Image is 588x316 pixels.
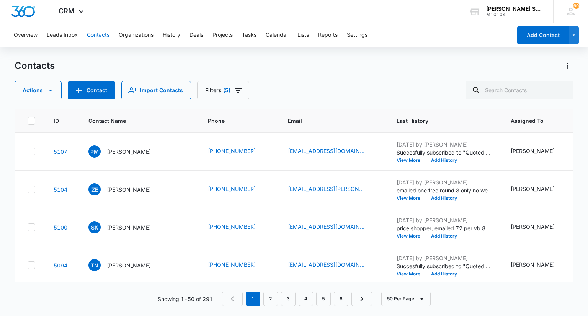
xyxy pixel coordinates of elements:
p: Succesfully subscribed to "Quoted NEW". [397,262,492,270]
span: Contact Name [88,117,178,125]
button: Actions [15,81,62,99]
p: emailed one free round 8 only no weed control, new seed down. 2026 vb 1-8 72 per free grub, [397,186,492,194]
button: Settings [347,23,367,47]
a: Page 2 [263,292,278,306]
button: View More [397,272,426,276]
a: Page 3 [281,292,296,306]
div: Contact Name - Patty Mann - Select to Edit Field [88,145,165,158]
a: [PHONE_NUMBER] [208,223,256,231]
p: Showing 1-50 of 291 [158,295,213,303]
button: Import Contacts [121,81,191,99]
span: Email [288,117,367,125]
button: View More [397,234,426,238]
button: Add History [426,196,462,200]
div: Assigned To - Ted DiMayo - Select to Edit Field [511,147,568,156]
p: [PERSON_NAME] [107,186,151,194]
em: 1 [246,292,260,306]
button: Add History [426,158,462,163]
p: [PERSON_NAME] [107,148,151,156]
span: Phone [208,117,258,125]
div: Email - pjomann@gmail.com - Select to Edit Field [288,147,378,156]
span: Assigned To [511,117,557,125]
button: Actions [561,60,573,72]
span: ID [54,117,59,125]
a: [EMAIL_ADDRESS][PERSON_NAME][DOMAIN_NAME] [288,185,364,193]
h1: Contacts [15,60,55,72]
div: Phone - (630) 476-1092 - Select to Edit Field [208,147,269,156]
p: [DATE] by [PERSON_NAME] [397,140,492,148]
a: Navigate to contact details page for Zach Eilers [54,186,67,193]
div: Contact Name - Zach Eilers - Select to Edit Field [88,183,165,195]
button: Overview [14,23,38,47]
button: Filters [197,81,249,99]
a: Next Page [351,292,372,306]
input: Search Contacts [465,81,573,99]
p: [DATE] by [PERSON_NAME] [397,178,492,186]
button: Projects [212,23,233,47]
nav: Pagination [222,292,372,306]
button: Deals [189,23,203,47]
div: Phone - (704) 890-9161 - Select to Edit Field [208,261,269,270]
a: Page 4 [299,292,313,306]
div: Assigned To - Ted DiMayo - Select to Edit Field [511,185,568,194]
span: TN [88,259,101,271]
button: View More [397,196,426,200]
span: ZE [88,183,101,195]
span: Sk [88,221,101,233]
p: [PERSON_NAME] [107,223,151,231]
a: Navigate to contact details page for Sampath kumar Vempali [54,224,67,231]
div: Phone - (312) 684-7474 - Select to Edit Field [208,223,269,232]
span: 60 [573,3,579,9]
div: [PERSON_NAME] [511,185,555,193]
span: (5) [223,88,230,93]
span: Last History [397,117,481,125]
div: [PERSON_NAME] [511,147,555,155]
button: Organizations [119,23,154,47]
button: Leads Inbox [47,23,78,47]
button: Add Contact [68,81,115,99]
div: Email - zach.eilers@gmail.com - Select to Edit Field [288,185,378,194]
div: Assigned To - Ted DiMayo - Select to Edit Field [511,223,568,232]
a: [EMAIL_ADDRESS][DOMAIN_NAME] [288,223,364,231]
p: [DATE] by [PERSON_NAME] [397,254,492,262]
a: Page 6 [334,292,348,306]
button: Calendar [266,23,288,47]
div: Contact Name - Sampath kumar Vempali - Select to Edit Field [88,221,165,233]
a: [EMAIL_ADDRESS][DOMAIN_NAME] [288,261,364,269]
div: [PERSON_NAME] [511,261,555,269]
p: Succesfully subscribed to "Quoted NEW". [397,148,492,156]
button: Lists [297,23,309,47]
a: Navigate to contact details page for Patty Mann [54,148,67,155]
div: [PERSON_NAME] [511,223,555,231]
div: Email - vsampathkumar1988@gmail.com - Select to Edit Field [288,223,378,232]
button: Tasks [242,23,256,47]
p: price shopper, emailed 72 per vb 8 free grub for 2026, one free app for 2025 ASC 195 [397,224,492,232]
a: [PHONE_NUMBER] [208,147,256,155]
button: Contacts [87,23,109,47]
button: View More [397,158,426,163]
a: Navigate to contact details page for Todd Nuccio [54,262,67,269]
a: [EMAIL_ADDRESS][DOMAIN_NAME] [288,147,364,155]
a: [PHONE_NUMBER] [208,261,256,269]
button: History [163,23,180,47]
div: Contact Name - Todd Nuccio - Select to Edit Field [88,259,165,271]
button: Add History [426,272,462,276]
p: [DATE] by [PERSON_NAME] [397,216,492,224]
div: account id [486,12,542,17]
div: Phone - (630) 303-0616 - Select to Edit Field [208,185,269,194]
div: account name [486,6,542,12]
span: PM [88,145,101,158]
div: Assigned To - Ted DiMayo - Select to Edit Field [511,261,568,270]
button: Add History [426,234,462,238]
span: CRM [59,7,75,15]
button: 50 Per Page [381,292,431,306]
a: [PHONE_NUMBER] [208,185,256,193]
div: notifications count [573,3,579,9]
button: Add Contact [517,26,569,44]
p: [PERSON_NAME] [107,261,151,269]
div: Email - tcnuccio@att.net - Select to Edit Field [288,261,378,270]
a: Page 5 [316,292,331,306]
button: Reports [318,23,338,47]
